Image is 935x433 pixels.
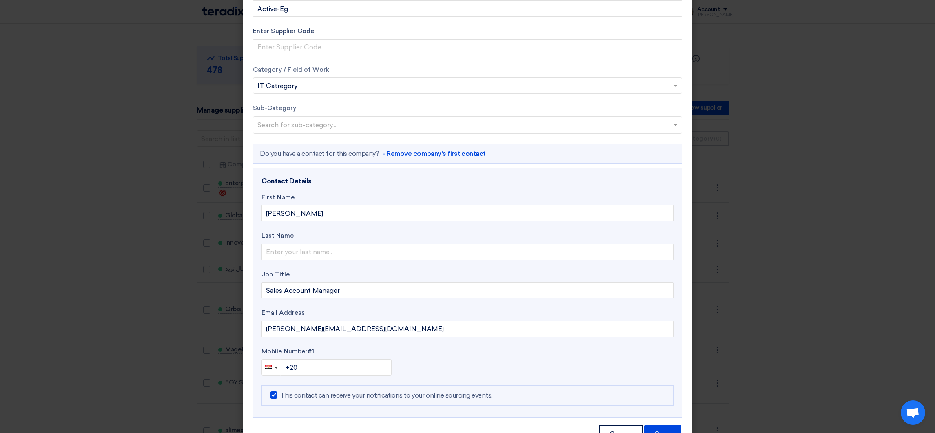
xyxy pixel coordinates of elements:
[261,321,674,337] input: Enter the email address...
[261,231,674,241] label: Last Name
[253,39,682,55] input: Enter Supplier Code...
[270,391,492,400] label: This contact can receive your notifications to your online sourcing events.
[253,65,682,75] label: Category / Field of Work
[261,177,674,186] div: Contact Details
[253,104,682,113] label: Sub-Category
[261,205,674,221] input: Enter your first name...
[261,282,674,298] input: Enter your job title..
[261,193,674,202] label: First Name
[253,0,682,17] input: Please enter supplier name...
[253,27,682,36] label: Enter Supplier Code
[261,244,674,260] input: Enter your last name..
[261,308,674,318] label: Email Address
[253,144,682,164] div: Do you have a contact for this company?
[382,149,486,159] a: - Remove company's first contact
[901,400,925,425] div: Open chat
[281,359,392,376] input: Enter your phone number...
[261,270,674,279] label: Job Title
[261,347,674,356] label: Mobile Number #1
